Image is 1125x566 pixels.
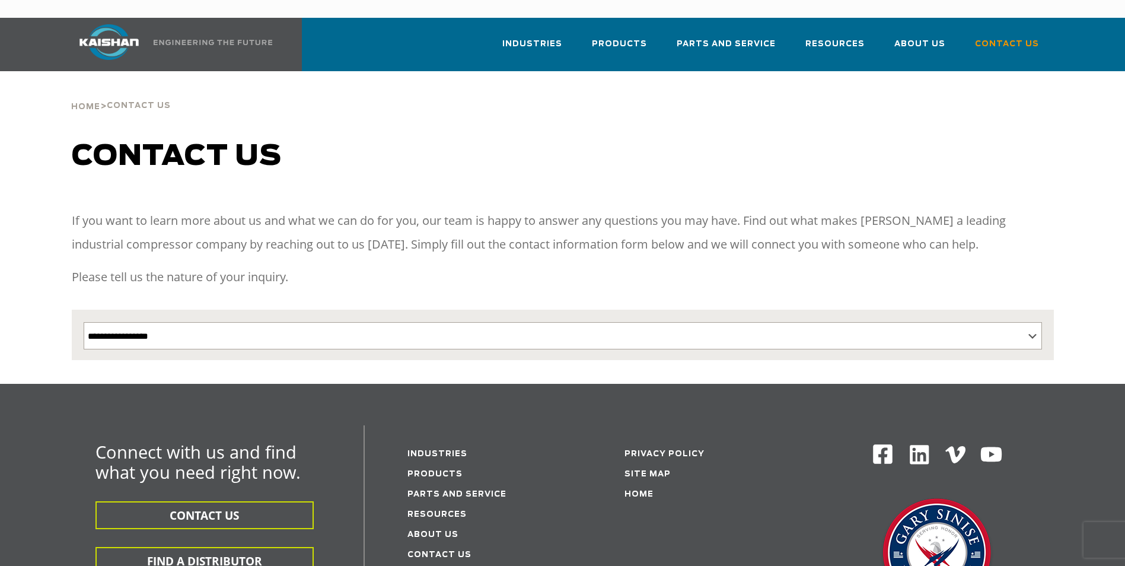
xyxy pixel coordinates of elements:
a: Resources [805,28,865,69]
span: Contact Us [975,37,1039,51]
a: Industries [407,450,467,458]
a: Home [624,491,654,498]
span: Contact us [72,142,282,171]
a: Industries [502,28,562,69]
a: Home [71,101,100,112]
a: Contact Us [975,28,1039,69]
span: Contact Us [107,102,171,110]
a: Parts and service [407,491,506,498]
a: Products [407,470,463,478]
img: Youtube [980,443,1003,466]
a: Site Map [624,470,671,478]
p: If you want to learn more about us and what we can do for you, our team is happy to answer any qu... [72,209,1054,256]
img: Vimeo [945,446,965,463]
span: Connect with us and find what you need right now. [95,440,301,484]
img: kaishan logo [65,24,154,60]
a: Contact Us [407,551,471,559]
a: About Us [407,531,458,539]
span: Parts and Service [677,37,776,51]
div: > [71,71,171,116]
img: Linkedin [908,443,931,466]
span: Products [592,37,647,51]
a: Products [592,28,647,69]
p: Please tell us the nature of your inquiry. [72,265,1054,289]
img: Facebook [872,443,894,465]
a: Parts and Service [677,28,776,69]
a: Resources [407,511,467,519]
span: Resources [805,37,865,51]
span: Industries [502,37,562,51]
span: About Us [894,37,945,51]
button: CONTACT US [95,501,314,529]
img: Engineering the future [154,40,272,45]
a: Privacy Policy [624,450,705,458]
span: Home [71,103,100,111]
a: Kaishan USA [65,18,275,71]
a: About Us [894,28,945,69]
